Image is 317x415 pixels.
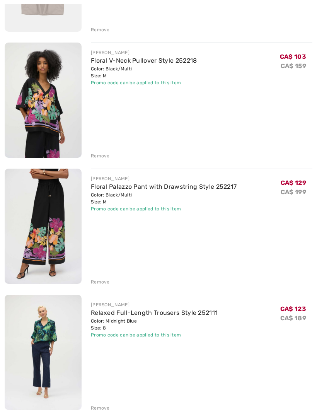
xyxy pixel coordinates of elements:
s: CA$ 159 [281,62,306,70]
div: Remove [91,152,110,159]
img: Relaxed Full-Length Trousers Style 252111 [5,295,82,410]
a: Floral V-Neck Pullover Style 252218 [91,57,197,64]
img: Floral Palazzo Pant with Drawstring Style 252217 [5,169,82,284]
div: Promo code can be applied to this item [91,205,237,212]
a: Floral Palazzo Pant with Drawstring Style 252217 [91,183,237,190]
div: Promo code can be applied to this item [91,79,197,86]
span: CA$ 103 [280,53,306,60]
a: Relaxed Full-Length Trousers Style 252111 [91,309,218,316]
span: CA$ 129 [281,179,306,186]
span: CA$ 123 [280,305,306,313]
div: [PERSON_NAME] [91,301,218,308]
div: Color: Black/Multi Size: M [91,191,237,205]
div: Color: Midnight Blue Size: 8 [91,318,218,331]
div: [PERSON_NAME] [91,49,197,56]
img: Floral V-Neck Pullover Style 252218 [5,43,82,158]
s: CA$ 199 [281,188,306,196]
div: Remove [91,278,110,285]
div: Remove [91,405,110,412]
div: Remove [91,26,110,33]
div: Color: Black/Multi Size: M [91,65,197,79]
div: Promo code can be applied to this item [91,331,218,338]
s: CA$ 189 [280,314,306,322]
div: [PERSON_NAME] [91,175,237,182]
